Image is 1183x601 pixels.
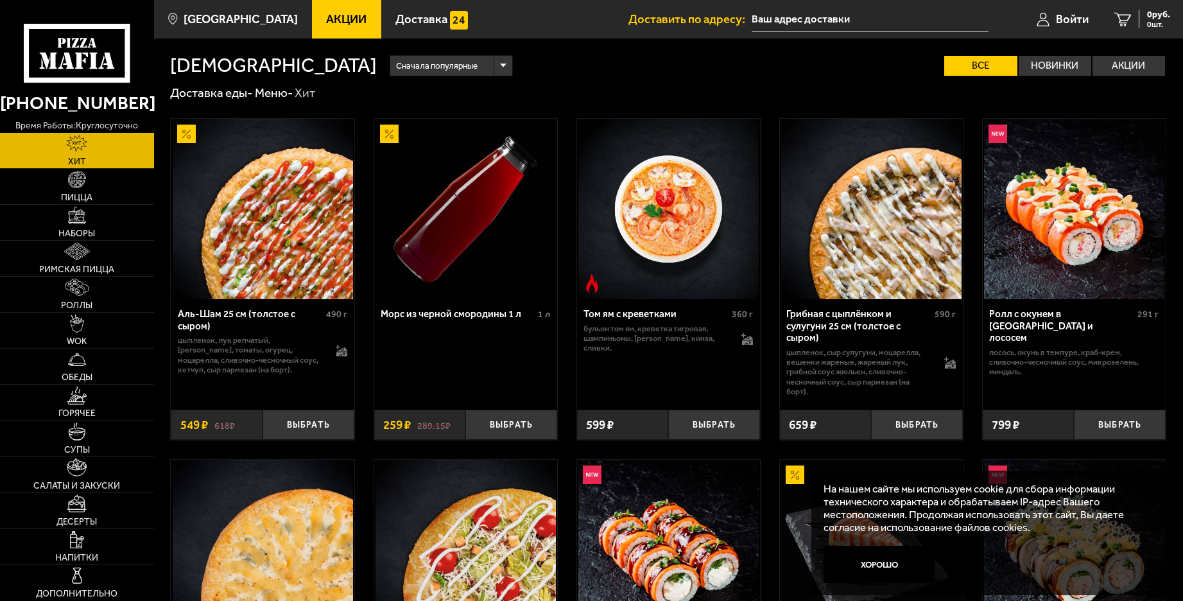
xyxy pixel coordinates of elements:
span: 659 ₽ [789,419,816,431]
img: Новинка [583,466,601,484]
img: Акционный [177,125,196,143]
img: Аль-Шам 25 см (толстое с сыром) [173,119,353,299]
button: Выбрать [871,410,963,440]
button: Выбрать [668,410,760,440]
img: Акционный [786,466,804,484]
span: [GEOGRAPHIC_DATA] [184,13,298,25]
a: АкционныйАль-Шам 25 см (толстое с сыром) [171,119,354,299]
img: Том ям с креветками [578,119,759,299]
span: Пицца [61,193,92,202]
img: 15daf4d41897b9f0e9f617042186c801.svg [450,11,469,30]
p: бульон том ям, креветка тигровая, шампиньоны, [PERSON_NAME], кинза, сливки. [583,324,729,353]
button: Выбрать [1074,410,1166,440]
button: Выбрать [465,410,557,440]
span: Салаты и закуски [33,482,120,491]
span: Доставить по адресу: [628,13,752,25]
s: 618 ₽ [214,419,235,431]
span: 0 руб. [1147,10,1170,19]
span: 490 г [326,309,347,320]
img: Грибная с цыплёнком и сулугуни 25 см (толстое с сыром) [781,119,962,299]
span: Сначала популярные [396,54,478,77]
p: На нашем сайте мы используем cookie для сбора информации технического характера и обрабатываем IP... [824,483,1146,534]
a: АкционныйМорс из черной смородины 1 л [374,119,557,299]
span: 291 г [1137,309,1159,320]
span: Хит [68,157,86,166]
p: лосось, окунь в темпуре, краб-крем, сливочно-чесночный соус, микрозелень, миндаль. [989,347,1159,377]
div: Хит [295,85,315,101]
span: Обеды [62,373,92,382]
span: 590 г [935,309,956,320]
button: Выбрать [263,410,354,440]
span: 599 ₽ [586,419,614,431]
span: 549 ₽ [180,419,208,431]
span: 799 ₽ [992,419,1019,431]
button: Хорошо [824,546,935,583]
span: Акции [326,13,367,25]
label: Акции [1092,56,1165,76]
img: Ролл с окунем в темпуре и лососем [984,119,1164,299]
a: Острое блюдоТом ям с креветками [577,119,760,299]
span: 360 г [732,309,753,320]
div: Аль-Шам 25 см (толстое с сыром) [178,308,323,332]
p: цыпленок, лук репчатый, [PERSON_NAME], томаты, огурец, моцарелла, сливочно-чесночный соус, кетчуп... [178,335,324,374]
div: Грибная с цыплёнком и сулугуни 25 см (толстое с сыром) [786,308,931,344]
img: Острое блюдо [583,274,601,293]
span: Роллы [61,301,92,310]
img: Новинка [989,125,1007,143]
span: Войти [1056,13,1089,25]
a: Меню- [255,85,293,100]
input: Ваш адрес доставки [752,8,989,31]
s: 289.15 ₽ [417,419,451,431]
div: Морс из черной смородины 1 л [381,308,535,320]
span: 1 л [538,309,550,320]
span: 259 ₽ [383,419,411,431]
span: Напитки [55,553,98,562]
span: WOK [67,337,87,346]
div: Том ям с креветками [583,308,729,320]
a: Доставка еды- [170,85,252,100]
div: Ролл с окунем в [GEOGRAPHIC_DATA] и лососем [989,308,1134,344]
img: Новинка [989,466,1007,484]
span: Супы [64,446,90,455]
a: НовинкаРолл с окунем в темпуре и лососем [983,119,1166,299]
span: Горячее [58,409,96,418]
span: Наборы [58,229,95,238]
label: Новинки [1019,56,1091,76]
label: Все [944,56,1017,76]
span: 0 шт. [1147,21,1170,28]
span: Доставка [395,13,447,25]
img: Акционный [380,125,399,143]
span: Римская пицца [39,265,114,274]
a: Грибная с цыплёнком и сулугуни 25 см (толстое с сыром) [780,119,963,299]
h1: [DEMOGRAPHIC_DATA] [170,56,377,76]
span: Десерты [56,518,97,527]
span: Дополнительно [36,589,117,598]
img: Морс из черной смородины 1 л [376,119,556,299]
p: цыпленок, сыр сулугуни, моцарелла, вешенки жареные, жареный лук, грибной соус Жюльен, сливочно-че... [786,347,932,397]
